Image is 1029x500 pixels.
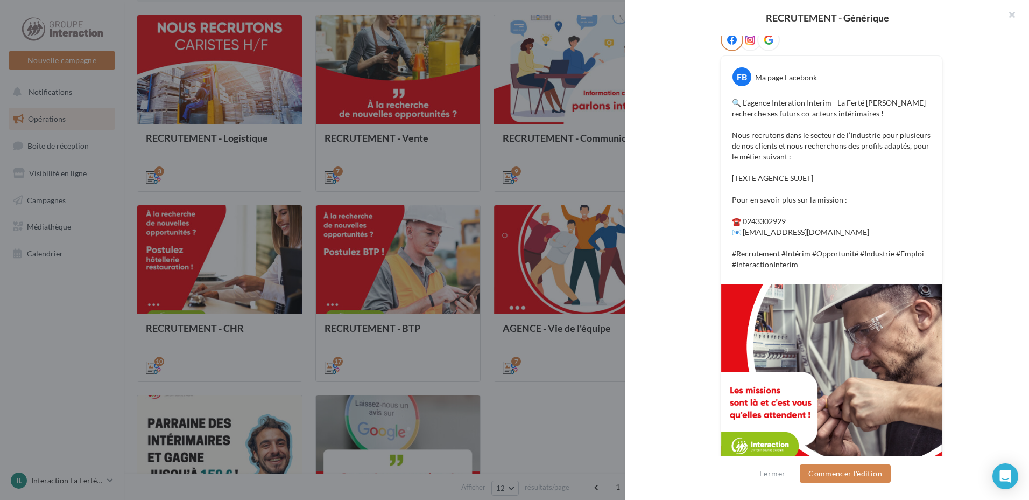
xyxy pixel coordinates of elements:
p: 🔍 L’agence Interation Interim - La Ferté [PERSON_NAME] recherche ses futurs co-acteurs intérimair... [732,98,931,270]
div: Ma page Facebook [755,72,817,83]
button: Commencer l'édition [800,464,891,483]
div: FB [732,67,751,86]
div: RECRUTEMENT - Générique [643,13,1012,23]
button: Fermer [755,467,790,480]
div: Open Intercom Messenger [992,463,1018,489]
